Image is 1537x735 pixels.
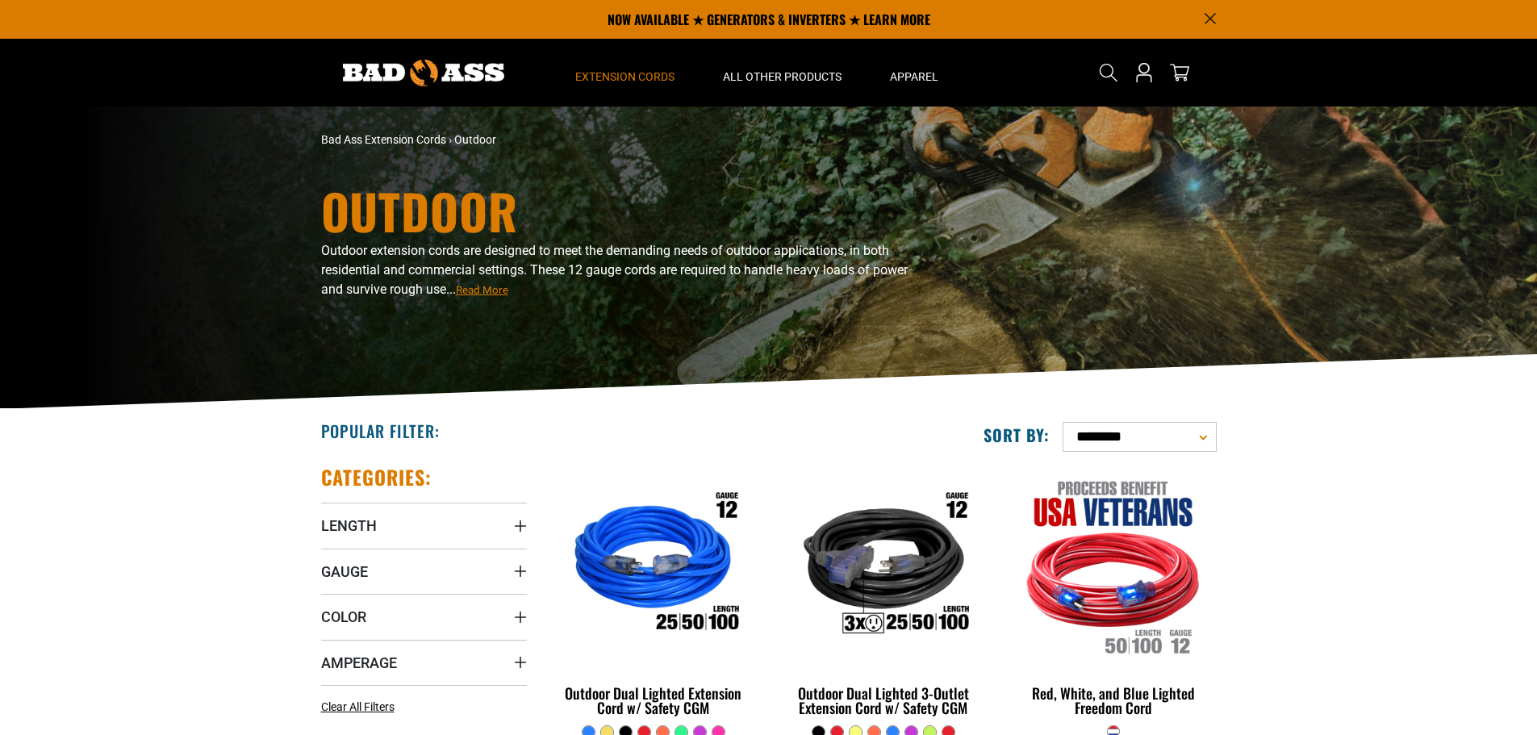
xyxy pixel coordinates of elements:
[723,69,842,84] span: All Other Products
[321,420,440,441] h2: Popular Filter:
[454,133,496,146] span: Outdoor
[321,562,368,581] span: Gauge
[552,473,755,658] img: Outdoor Dual Lighted Extension Cord w/ Safety CGM
[1010,686,1216,715] div: Red, White, and Blue Lighted Freedom Cord
[551,686,757,715] div: Outdoor Dual Lighted Extension Cord w/ Safety CGM
[321,608,366,626] span: Color
[782,473,985,658] img: Outdoor Dual Lighted 3-Outlet Extension Cord w/ Safety CGM
[1012,473,1215,658] img: Red, White, and Blue Lighted Freedom Cord
[890,69,938,84] span: Apparel
[984,424,1050,445] label: Sort by:
[321,465,432,490] h2: Categories:
[321,243,908,297] span: Outdoor extension cords are designed to meet the demanding needs of outdoor applications, in both...
[551,465,757,725] a: Outdoor Dual Lighted Extension Cord w/ Safety CGM Outdoor Dual Lighted Extension Cord w/ Safety CGM
[780,686,986,715] div: Outdoor Dual Lighted 3-Outlet Extension Cord w/ Safety CGM
[575,69,675,84] span: Extension Cords
[321,654,397,672] span: Amperage
[321,640,527,685] summary: Amperage
[321,549,527,594] summary: Gauge
[321,516,377,535] span: Length
[866,39,963,106] summary: Apparel
[321,133,446,146] a: Bad Ass Extension Cords
[1096,60,1121,86] summary: Search
[780,465,986,725] a: Outdoor Dual Lighted 3-Outlet Extension Cord w/ Safety CGM Outdoor Dual Lighted 3-Outlet Extensio...
[321,594,527,639] summary: Color
[1010,465,1216,725] a: Red, White, and Blue Lighted Freedom Cord Red, White, and Blue Lighted Freedom Cord
[321,700,395,713] span: Clear All Filters
[699,39,866,106] summary: All Other Products
[456,284,508,296] span: Read More
[321,186,910,235] h1: Outdoor
[321,699,401,716] a: Clear All Filters
[551,39,699,106] summary: Extension Cords
[321,503,527,548] summary: Length
[321,132,910,148] nav: breadcrumbs
[343,60,504,86] img: Bad Ass Extension Cords
[449,133,452,146] span: ›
